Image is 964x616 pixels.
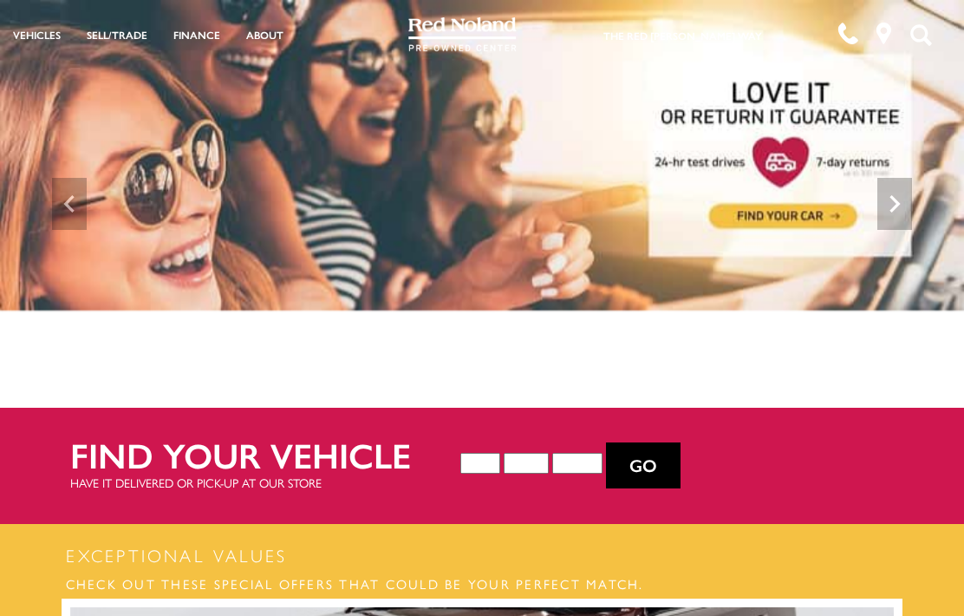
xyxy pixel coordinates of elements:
[603,28,762,43] a: The Red [PERSON_NAME] Way
[460,453,500,474] select: Vehicle Year
[903,1,938,69] button: Open the search field
[504,453,549,474] select: Vehicle Make
[62,542,903,568] h2: Exceptional Values
[70,474,460,491] p: Have it delivered or pick-up at our store
[62,568,903,599] h3: Check out these special offers that could be your perfect match.
[552,453,602,474] select: Vehicle Model
[408,17,518,52] img: Red Noland Pre-Owned
[408,23,518,41] a: Red Noland Pre-Owned
[606,442,681,489] button: Go
[70,436,460,474] h2: Find your vehicle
